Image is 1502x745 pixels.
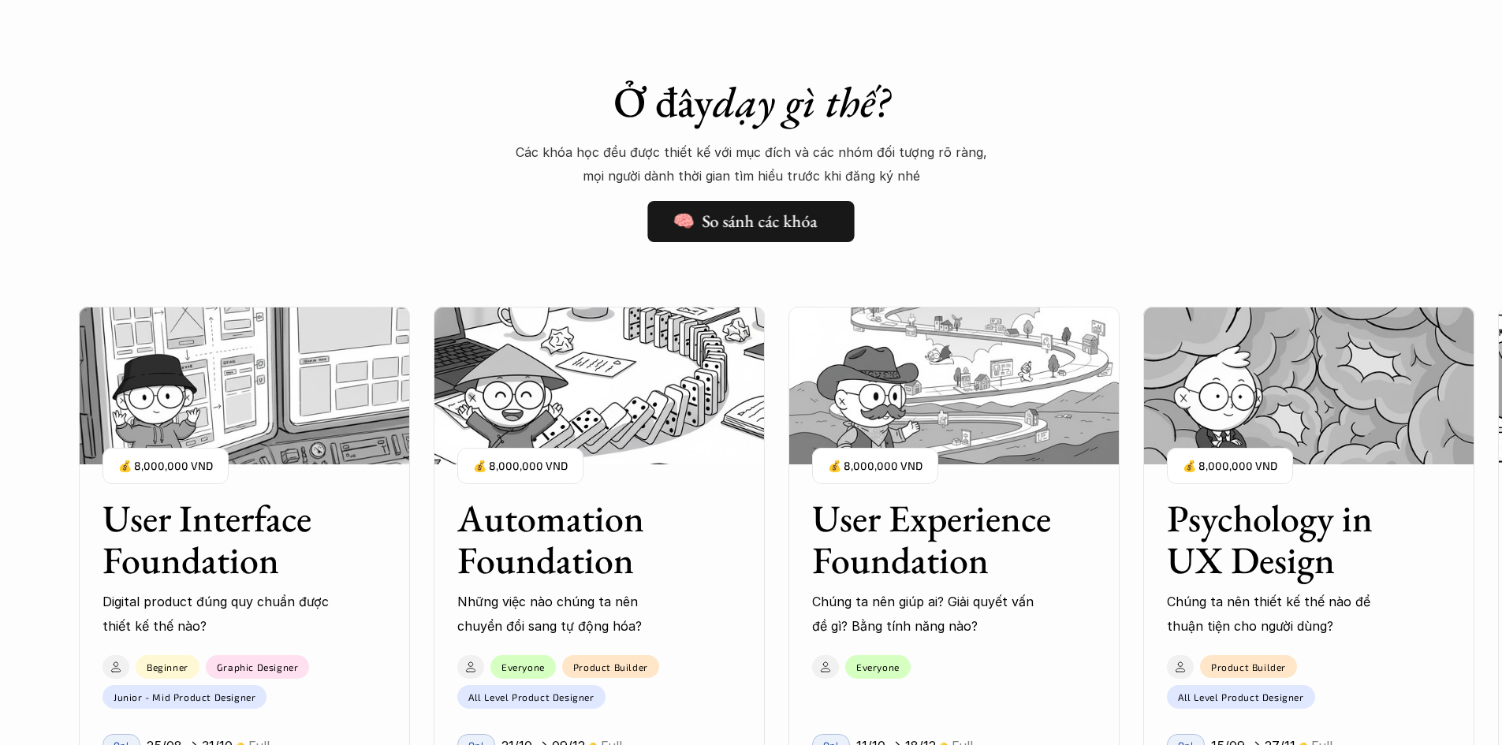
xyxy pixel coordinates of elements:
a: 🧠 So sánh các khóa [647,201,854,242]
p: Chúng ta nên thiết kế thế nào để thuận tiện cho người dùng? [1167,590,1396,638]
p: 💰 8,000,000 VND [118,456,213,477]
p: Junior - Mid Product Designer [114,691,255,702]
h1: Ở đây [475,76,1027,128]
p: All Level Product Designer [1178,691,1304,702]
p: Product Builder [1211,661,1286,672]
p: 💰 8,000,000 VND [473,456,568,477]
h3: Psychology in UX Design [1167,497,1411,581]
p: Graphic Designer [217,661,299,672]
h3: Automation Foundation [457,497,702,581]
p: Everyone [856,661,900,672]
h5: 🧠 So sánh các khóa [673,211,817,232]
p: Product Builder [573,661,648,672]
h3: User Experience Foundation [812,497,1057,581]
p: 💰 8,000,000 VND [828,456,922,477]
p: Digital product đúng quy chuẩn được thiết kế thế nào? [102,590,331,638]
p: All Level Product Designer [468,691,594,702]
p: Beginner [147,661,188,672]
p: Everyone [501,661,545,672]
p: 💰 8,000,000 VND [1183,456,1277,477]
p: Những việc nào chúng ta nên chuyển đổi sang tự động hóa? [457,590,686,638]
p: Các khóa học đều được thiết kế với mục đích và các nhóm đối tượng rõ ràng, mọi người dành thời gi... [515,140,988,188]
em: dạy gì thế? [713,74,889,129]
p: Chúng ta nên giúp ai? Giải quyết vấn đề gì? Bằng tính năng nào? [812,590,1041,638]
h3: User Interface Foundation [102,497,347,581]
